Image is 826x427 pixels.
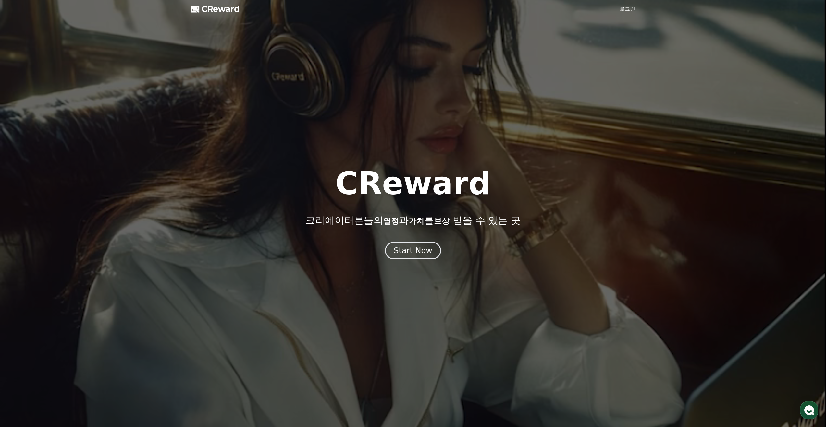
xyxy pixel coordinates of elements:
[394,245,432,256] div: Start Now
[434,217,450,226] span: 보상
[383,217,399,226] span: 열정
[335,168,491,199] h1: CReward
[202,4,240,14] span: CReward
[620,5,635,13] a: 로그인
[305,215,520,226] p: 크리에이터분들의 과 를 받을 수 있는 곳
[191,4,240,14] a: CReward
[385,242,441,259] button: Start Now
[409,217,424,226] span: 가치
[385,248,441,255] a: Start Now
